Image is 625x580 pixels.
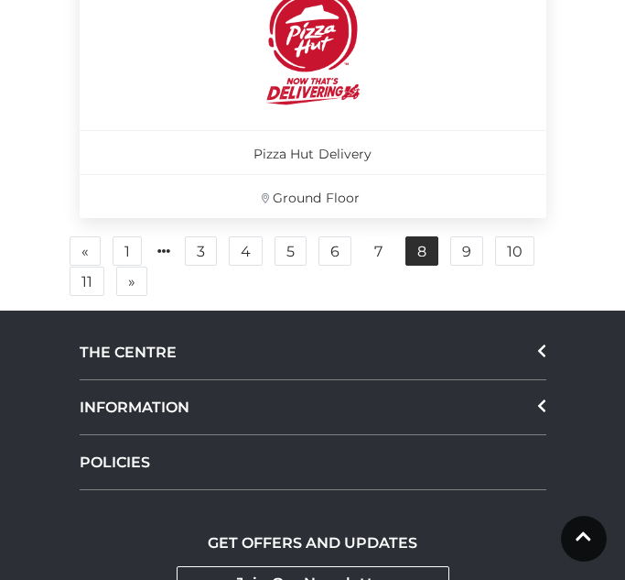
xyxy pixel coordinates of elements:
a: 5 [275,236,307,266]
a: 3 [185,236,217,266]
a: Previous [70,236,101,266]
a: 4 [229,236,263,266]
p: Pizza Hut Delivery [80,130,546,174]
a: POLICIES [80,435,546,490]
a: 11 [70,267,104,296]
a: 7 [363,237,393,267]
a: 6 [318,236,351,266]
div: INFORMATION [80,380,546,435]
div: THE CENTRE [80,325,546,380]
a: Next [116,267,147,296]
span: « [81,245,89,257]
a: 9 [450,236,483,266]
a: 1 [113,236,142,266]
p: Ground Floor [80,174,546,218]
a: 10 [495,236,534,266]
h2: GET OFFERS AND UPDATES [208,534,417,552]
span: » [128,275,135,288]
a: 8 [405,236,438,266]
